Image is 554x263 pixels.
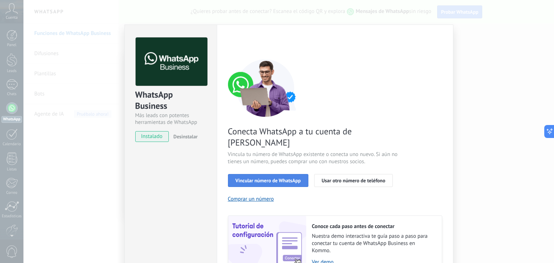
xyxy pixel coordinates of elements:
div: Más leads con potentes herramientas de WhatsApp [135,112,206,126]
img: connect number [228,59,304,117]
button: Vincular número de WhatsApp [228,174,308,187]
span: Conecta WhatsApp a tu cuenta de [PERSON_NAME] [228,126,400,148]
button: Usar otro número de teléfono [314,174,393,187]
span: instalado [136,131,168,142]
span: Usar otro número de teléfono [322,178,385,183]
span: Vincula tu número de WhatsApp existente o conecta uno nuevo. Si aún no tienes un número, puedes c... [228,151,400,165]
img: logo_main.png [136,37,207,86]
h2: Conoce cada paso antes de conectar [312,223,435,230]
span: Nuestra demo interactiva te guía paso a paso para conectar tu cuenta de WhatsApp Business en Kommo. [312,233,435,254]
div: WhatsApp Business [135,89,206,112]
button: Desinstalar [171,131,198,142]
span: Desinstalar [173,133,198,140]
span: Vincular número de WhatsApp [236,178,301,183]
button: Comprar un número [228,196,274,202]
